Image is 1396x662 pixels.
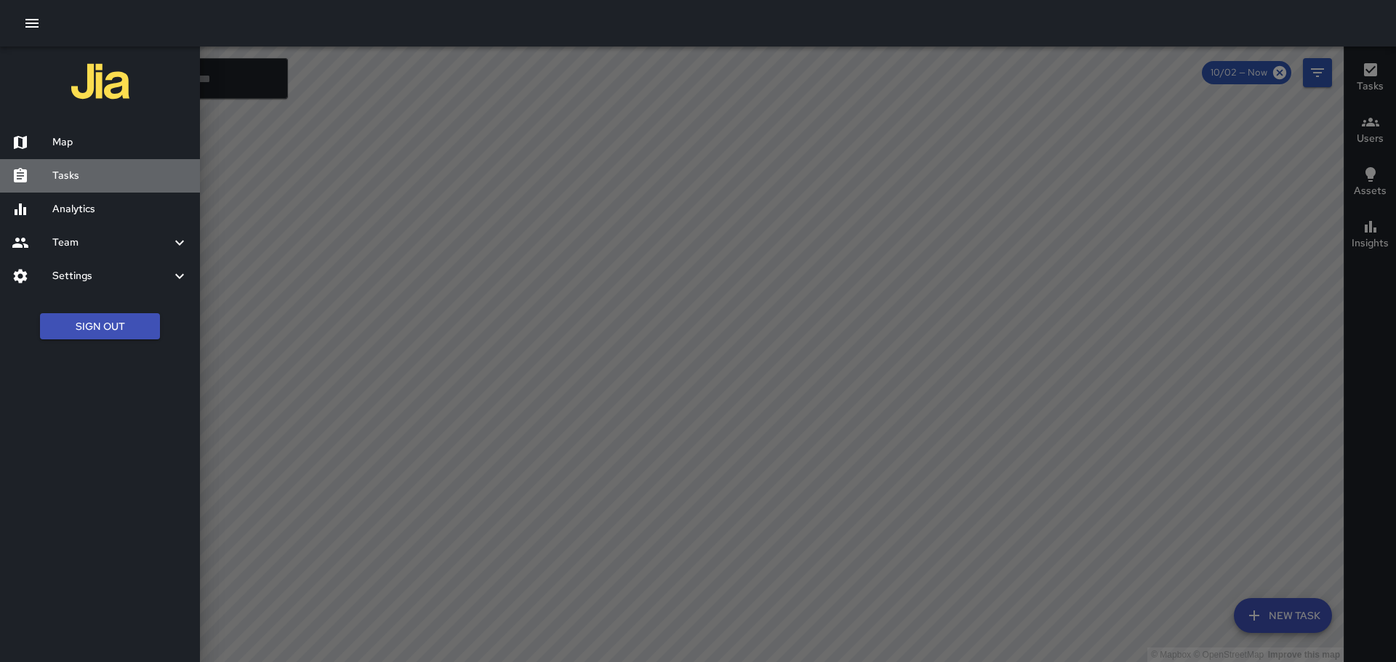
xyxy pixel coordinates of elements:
[52,201,188,217] h6: Analytics
[52,134,188,150] h6: Map
[52,235,171,251] h6: Team
[71,52,129,110] img: jia-logo
[52,268,171,284] h6: Settings
[40,313,160,340] button: Sign Out
[52,168,188,184] h6: Tasks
